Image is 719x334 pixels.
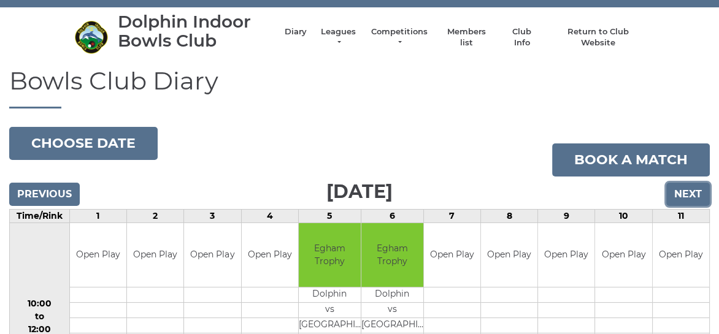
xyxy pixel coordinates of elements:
a: Book a match [552,143,710,176]
td: Dolphin [361,287,423,303]
td: Open Play [595,223,652,287]
td: Dolphin [299,287,361,303]
td: Open Play [424,223,480,287]
td: 8 [480,209,537,222]
a: Members list [440,26,491,48]
td: 2 [127,209,184,222]
td: Open Play [242,223,298,287]
td: 4 [241,209,298,222]
td: [GEOGRAPHIC_DATA] [361,318,423,333]
td: [GEOGRAPHIC_DATA] [299,318,361,333]
td: 6 [361,209,423,222]
button: Choose date [9,127,158,160]
h1: Bowls Club Diary [9,67,710,108]
td: Open Play [538,223,594,287]
td: Open Play [653,223,709,287]
td: 11 [652,209,709,222]
a: Leagues [319,26,358,48]
td: 7 [423,209,480,222]
td: vs [299,303,361,318]
td: Open Play [481,223,537,287]
td: 3 [184,209,241,222]
td: Open Play [184,223,240,287]
a: Club Info [504,26,540,48]
img: Dolphin Indoor Bowls Club [74,20,108,54]
td: Egham Trophy [361,223,423,287]
a: Return to Club Website [552,26,645,48]
input: Next [666,183,710,206]
a: Diary [285,26,307,37]
td: Open Play [127,223,183,287]
td: 1 [69,209,126,222]
td: 9 [538,209,595,222]
a: Competitions [370,26,429,48]
td: Time/Rink [10,209,70,222]
td: vs [361,303,423,318]
div: Dolphin Indoor Bowls Club [118,12,272,50]
input: Previous [9,183,80,206]
td: Egham Trophy [299,223,361,287]
td: 10 [595,209,652,222]
td: Open Play [70,223,126,287]
td: 5 [298,209,361,222]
